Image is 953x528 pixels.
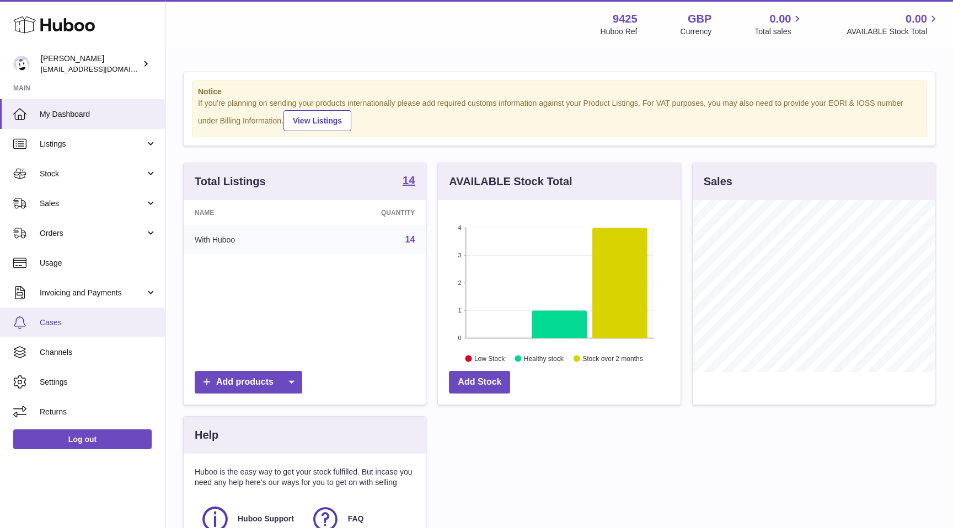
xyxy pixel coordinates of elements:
a: Add products [195,371,302,394]
text: Healthy stock [524,354,564,362]
a: 0.00 Total sales [754,12,804,37]
th: Quantity [312,200,426,225]
a: View Listings [283,110,351,131]
h3: Help [195,428,218,443]
p: Huboo is the easy way to get your stock fulfilled. But incase you need any help here's our ways f... [195,467,415,488]
span: Orders [40,228,145,239]
text: 3 [458,252,462,258]
span: Total sales [754,26,804,37]
span: Usage [40,258,157,268]
div: If you're planning on sending your products internationally please add required customs informati... [198,98,920,131]
span: Settings [40,377,157,387]
span: AVAILABLE Stock Total [847,26,940,37]
a: 14 [403,175,415,188]
text: Stock over 2 months [583,354,643,362]
span: Invoicing and Payments [40,288,145,298]
span: FAQ [348,514,364,524]
span: Cases [40,317,157,328]
span: Listings [40,139,145,149]
a: 0.00 AVAILABLE Stock Total [847,12,940,37]
div: Huboo Ref [601,26,638,37]
strong: 14 [403,175,415,186]
span: My Dashboard [40,109,157,120]
span: Sales [40,198,145,209]
td: With Huboo [184,225,312,254]
h3: Sales [704,174,732,189]
a: Add Stock [449,371,510,394]
span: 0.00 [906,12,927,26]
span: 0.00 [770,12,791,26]
div: [PERSON_NAME] [41,53,140,74]
a: 14 [405,235,415,244]
span: [EMAIL_ADDRESS][DOMAIN_NAME] [41,64,162,73]
span: Channels [40,347,157,358]
span: Huboo Support [238,514,294,524]
strong: GBP [688,12,711,26]
div: Currency [681,26,712,37]
span: Returns [40,407,157,417]
a: Log out [13,429,152,449]
img: Huboo@cbdmd.com [13,56,30,72]
span: Stock [40,169,145,179]
strong: 9425 [613,12,638,26]
h3: Total Listings [195,174,266,189]
strong: Notice [198,87,920,97]
text: 2 [458,279,462,286]
text: Low Stock [474,354,505,362]
text: 4 [458,224,462,231]
text: 1 [458,307,462,314]
th: Name [184,200,312,225]
text: 0 [458,335,462,341]
h3: AVAILABLE Stock Total [449,174,572,189]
